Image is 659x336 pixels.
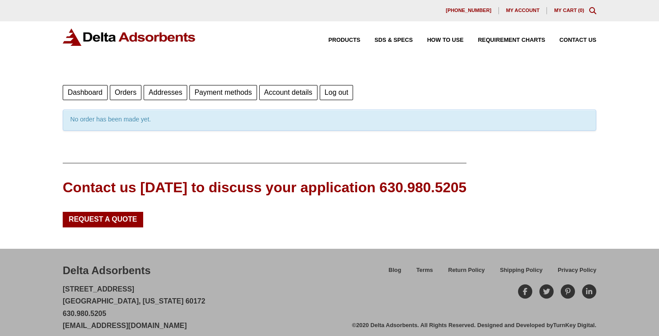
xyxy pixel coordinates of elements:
span: Return Policy [448,267,485,273]
span: [PHONE_NUMBER] [446,8,491,13]
a: My account [499,7,547,14]
span: Contact Us [559,37,596,43]
a: Return Policy [441,265,493,281]
a: Products [314,37,361,43]
div: Toggle Modal Content [589,7,596,14]
span: Terms [416,267,433,273]
div: ©2020 Delta Adsorbents. All Rights Reserved. Designed and Developed by . [352,321,596,329]
a: Payment methods [189,85,257,100]
span: SDS & SPECS [374,37,413,43]
a: Requirement Charts [464,37,545,43]
a: Blog [381,265,409,281]
span: Shipping Policy [500,267,542,273]
a: TurnKey Digital [553,322,595,328]
a: SDS & SPECS [360,37,413,43]
div: Contact us [DATE] to discuss your application 630.980.5205 [63,178,466,198]
a: Orders [110,85,141,100]
p: [STREET_ADDRESS] [GEOGRAPHIC_DATA], [US_STATE] 60172 630.980.5205 [63,283,205,332]
span: Privacy Policy [558,267,596,273]
span: Request a Quote [69,216,137,223]
a: Log out [320,85,354,100]
a: Contact Us [545,37,596,43]
span: Products [329,37,361,43]
a: My Cart (0) [554,8,584,13]
a: Terms [409,265,440,281]
a: Addresses [144,85,187,100]
a: [EMAIL_ADDRESS][DOMAIN_NAME] [63,322,187,329]
div: No order has been made yet. [63,109,596,131]
div: Delta Adsorbents [63,263,151,278]
span: How to Use [427,37,463,43]
a: Account details [259,85,317,100]
span: Requirement Charts [478,37,545,43]
span: Blog [389,267,401,273]
a: [PHONE_NUMBER] [438,7,499,14]
img: Delta Adsorbents [63,28,196,46]
a: How to Use [413,37,463,43]
a: Privacy Policy [550,265,596,281]
span: My account [506,8,539,13]
a: Dashboard [63,85,108,100]
a: Request a Quote [63,212,143,227]
a: Shipping Policy [492,265,550,281]
span: 0 [580,8,583,13]
nav: Account pages [63,83,596,100]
